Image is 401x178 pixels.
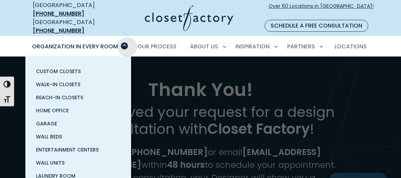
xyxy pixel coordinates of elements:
span: Reach-In Closets [36,94,83,101]
span: Wall Units [36,159,64,166]
span: Garage [36,120,57,127]
span: About Us [190,42,218,51]
span: Our Process [137,42,177,51]
span: Wall Beds [36,133,62,140]
span: Entertainment Centers [36,146,99,153]
div: [GEOGRAPHIC_DATA] [33,1,110,18]
a: Schedule a Free Consultation [265,20,368,32]
span: Custom Closets [36,68,81,75]
a: [PHONE_NUMBER] [33,10,84,18]
nav: Primary Menu [27,37,374,57]
span: Inspiration [235,42,270,51]
span: Home Office [36,107,69,114]
span: Over 60 Locations in [GEOGRAPHIC_DATA]! [269,2,374,17]
div: [GEOGRAPHIC_DATA] [33,18,110,35]
span: Walk-In Closets [36,81,80,88]
a: [PHONE_NUMBER] [33,26,84,35]
img: Closet Factory Logo [145,5,233,31]
span: Organization in Every Room [32,42,118,51]
span: Partners [287,42,315,51]
span: Locations [334,42,367,51]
